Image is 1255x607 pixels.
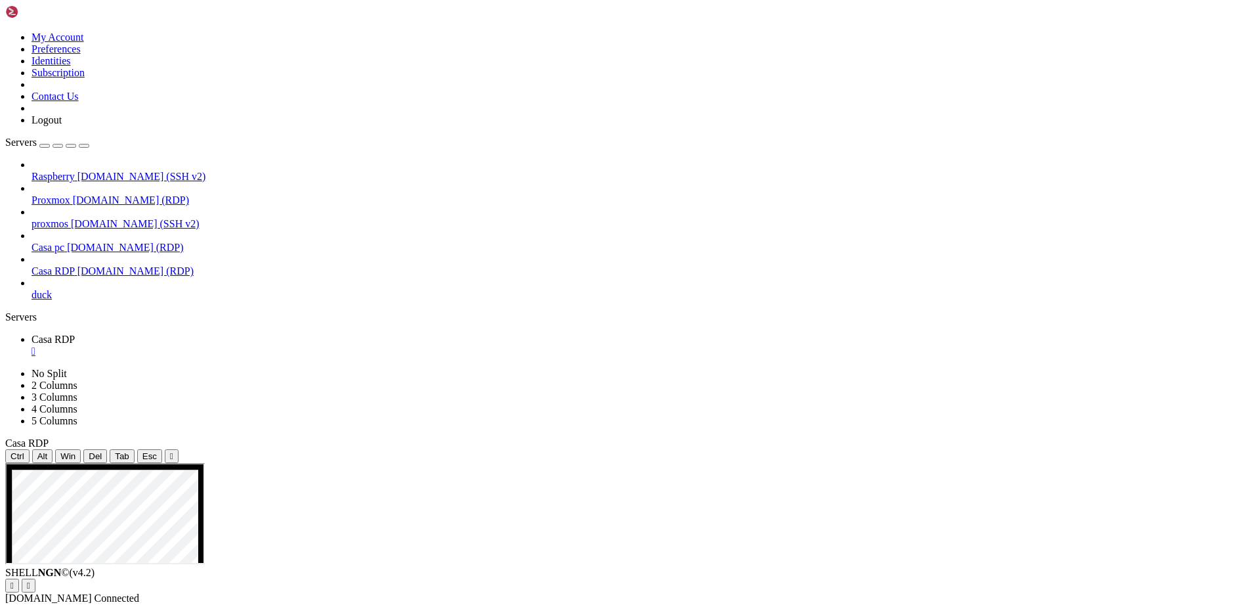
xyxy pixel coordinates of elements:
span: [DOMAIN_NAME] (SSH v2) [71,218,200,229]
span: Tab [115,451,129,461]
a: My Account [32,32,84,43]
div:  [170,451,173,461]
span: [DOMAIN_NAME] (RDP) [67,242,183,253]
span: Raspberry [32,171,75,182]
span: Connected [95,593,139,604]
button:  [5,579,19,593]
span: Proxmox [32,194,70,206]
a: Logout [32,114,62,125]
li: Casa RDP [DOMAIN_NAME] (RDP) [32,254,1250,277]
a: Proxmox [DOMAIN_NAME] (RDP) [32,194,1250,206]
span: Casa RDP [5,438,49,449]
div:  [27,581,30,591]
span: Servers [5,137,37,148]
span: Ctrl [11,451,24,461]
a: Raspberry [DOMAIN_NAME] (SSH v2) [32,171,1250,183]
li: duck [32,277,1250,301]
button: Del [83,449,107,463]
a: 5 Columns [32,415,77,426]
div: Servers [5,311,1250,323]
span: Del [89,451,102,461]
button: Alt [32,449,53,463]
span: [DOMAIN_NAME] (RDP) [77,265,194,277]
li: proxmos [DOMAIN_NAME] (SSH v2) [32,206,1250,230]
span: [DOMAIN_NAME] (RDP) [73,194,189,206]
a: Subscription [32,67,85,78]
a: Contact Us [32,91,79,102]
a: proxmos [DOMAIN_NAME] (SSH v2) [32,218,1250,230]
a: Preferences [32,43,81,55]
a: 2 Columns [32,380,77,391]
b: NGN [38,567,62,578]
span: Win [60,451,75,461]
button:  [165,449,179,463]
span: Casa RDP [32,334,75,345]
li: Casa pc [DOMAIN_NAME] (RDP) [32,230,1250,254]
li: Proxmox [DOMAIN_NAME] (RDP) [32,183,1250,206]
a: duck [32,289,1250,301]
a: Servers [5,137,89,148]
button: Tab [110,449,135,463]
span: Casa RDP [32,265,75,277]
button:  [22,579,35,593]
a: No Split [32,368,67,379]
span: proxmos [32,218,68,229]
a:  [32,346,1250,357]
button: Esc [137,449,162,463]
button: Win [55,449,81,463]
span: [DOMAIN_NAME] (SSH v2) [77,171,206,182]
span: Esc [142,451,157,461]
a: Casa RDP [32,334,1250,357]
span: 4.2.0 [70,567,95,578]
a: 4 Columns [32,403,77,415]
a: 3 Columns [32,392,77,403]
img: Shellngn [5,5,81,18]
span: Casa pc [32,242,64,253]
span: Alt [37,451,48,461]
div:  [11,581,14,591]
span: duck [32,289,52,300]
span: [DOMAIN_NAME] [5,593,92,604]
li: Raspberry [DOMAIN_NAME] (SSH v2) [32,159,1250,183]
span: SHELL © [5,567,95,578]
button: Ctrl [5,449,30,463]
a: Casa pc [DOMAIN_NAME] (RDP) [32,242,1250,254]
a: Casa RDP [DOMAIN_NAME] (RDP) [32,265,1250,277]
a: Identities [32,55,71,66]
